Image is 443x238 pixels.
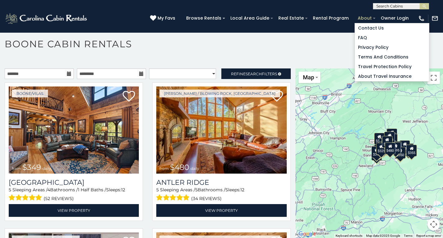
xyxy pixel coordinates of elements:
[191,166,199,171] span: daily
[47,187,50,193] span: 4
[366,234,400,237] span: Map data ©2025 Google
[156,204,286,217] a: View Property
[384,131,395,143] div: $320
[399,140,410,152] div: $930
[387,128,397,140] div: $525
[9,86,139,174] a: Diamond Creek Lodge from $349 daily
[5,12,89,25] img: White-1-2.png
[275,13,307,23] a: Real Estate
[227,13,272,23] a: Local Area Guide
[156,187,159,193] span: 5
[297,230,318,238] a: Open this area in Google Maps (opens a new window)
[355,33,429,43] a: FAQ
[390,142,401,154] div: $695
[12,166,21,171] span: from
[9,86,139,174] img: Diamond Creek Lodge
[387,134,398,146] div: $250
[156,86,286,174] a: Antler Ridge from $480 daily
[355,62,429,72] a: Travel Protection Policy
[22,163,41,172] span: $349
[395,147,406,159] div: $350
[158,15,175,21] span: My Favs
[336,234,362,238] button: Keyboard shortcuts
[44,194,74,203] span: (52 reviews)
[385,142,395,154] div: $480
[9,204,139,217] a: View Property
[170,163,189,172] span: $480
[159,90,280,97] a: [PERSON_NAME] / Blowing Rock, [GEOGRAPHIC_DATA]
[9,187,139,203] div: Sleeping Areas / Bathrooms / Sleeps:
[404,234,412,237] a: Terms
[427,72,440,84] button: Toggle fullscreen view
[240,187,244,193] span: 12
[382,136,392,148] div: $349
[355,52,429,62] a: Terms and Conditions
[156,86,286,174] img: Antler Ridge
[418,15,425,22] img: phone-regular-white.png
[156,178,286,187] a: Antler Ridge
[416,234,441,237] a: Report a map error
[156,187,286,203] div: Sleeping Areas / Bathrooms / Sleeps:
[9,178,139,187] h3: Diamond Creek Lodge
[195,187,198,193] span: 5
[371,149,382,161] div: $345
[355,23,429,33] a: Contact Us
[221,68,290,79] a: RefineSearchFilters
[123,90,135,103] a: Add to favorites
[427,218,440,231] button: Map camera controls
[378,13,412,23] a: Owner Login
[183,13,224,23] a: Browse Rentals
[121,187,125,193] span: 12
[391,141,402,153] div: $380
[150,15,177,22] a: My Favs
[371,146,382,158] div: $375
[310,13,352,23] a: Rental Program
[299,72,320,83] button: Change map style
[159,166,169,171] span: from
[355,13,375,23] a: About
[355,43,429,52] a: Privacy Policy
[406,145,417,156] div: $355
[231,72,277,76] span: Refine Filters
[78,187,106,193] span: 1 Half Baths /
[42,166,51,171] span: daily
[191,194,222,203] span: (34 reviews)
[374,133,385,144] div: $305
[9,187,11,193] span: 5
[12,90,48,97] a: Boone/Vilas
[431,15,438,22] img: mail-regular-white.png
[355,72,429,81] a: About Travel Insurance
[297,230,318,238] img: Google
[376,142,387,154] div: $325
[303,74,314,81] span: Map
[9,178,139,187] a: [GEOGRAPHIC_DATA]
[246,72,262,76] span: Search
